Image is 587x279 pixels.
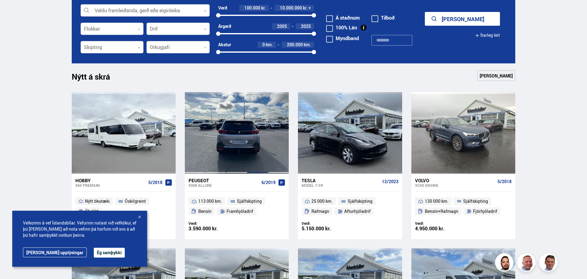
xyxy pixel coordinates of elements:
[326,36,359,41] label: Myndband
[185,174,289,239] a: Peugeot 5008 ALLURE 6/2019 113 000 km. Sjálfskipting Bensín Framhjóladrif Verð: 3.590.000 kr.
[304,42,311,47] span: km.
[372,15,395,20] label: Tilboð
[75,183,146,187] div: 560 PREMIUM
[85,198,110,205] span: Nýtt ökutæki
[287,42,303,47] span: 200.000
[425,12,500,26] button: [PERSON_NAME]
[326,25,357,30] label: 100% Lán
[189,178,259,183] div: Peugeot
[311,198,333,205] span: 25 000 km.
[415,183,495,187] div: XC60 ENGINE
[266,42,273,47] span: km.
[72,174,176,239] a: Hobby 560 PREMIUM 5/2018 Nýtt ökutæki Óskilgreint Óþekkt Verð: 5.190.000 kr.
[261,6,266,10] span: kr.
[348,198,372,205] span: Sjálfskipting
[497,179,512,184] span: 5/2018
[5,2,23,21] button: Open LiveChat chat widget
[237,198,262,205] span: Sjálfskipting
[308,6,311,10] span: +
[326,15,360,20] label: Á staðnum
[125,198,146,205] span: Óskilgreint
[302,183,379,187] div: Model Y SR
[262,42,265,47] span: 0
[227,208,253,215] span: Framhjóladrif
[280,5,302,11] span: 10.000.000
[218,6,227,10] div: Verð
[302,178,379,183] div: Tesla
[23,247,87,257] a: [PERSON_NAME] upplýsingar
[218,24,231,29] div: Árgerð
[496,254,514,273] img: nhp88E3Fdnt1Opn2.png
[425,198,448,205] span: 130 000 km.
[72,72,121,85] h1: Nýtt á skrá
[301,23,311,29] span: 2025
[415,226,463,231] div: 4.950.000 kr.
[189,226,237,231] div: 3.590.000 kr.
[23,220,136,238] span: Velkomin á vef Íslandsbílar. Vefurinn notast við vefkökur, ef þú [PERSON_NAME] að nota vefinn þá ...
[475,28,500,42] button: Ítarleg leit
[415,178,495,183] div: Volvo
[189,221,237,226] div: Verð:
[148,180,162,185] span: 5/2018
[411,174,515,239] a: Volvo XC60 ENGINE 5/2018 130 000 km. Sjálfskipting Bensín+Rafmagn Fjórhjóladrif Verð: 4.950.000 kr.
[244,5,260,11] span: 100.000
[75,178,146,183] div: Hobby
[198,198,222,205] span: 113 000 km.
[261,180,276,185] span: 6/2019
[425,208,458,215] span: Bensín+Rafmagn
[277,23,287,29] span: 2005
[94,248,125,258] button: Ég samþykki
[198,208,212,215] span: Bensín
[85,208,98,215] span: Óþekkt
[189,183,259,187] div: 5008 ALLURE
[415,221,463,226] div: Verð:
[463,198,488,205] span: Sjálfskipting
[302,221,350,226] div: Verð:
[311,208,329,215] span: Rafmagn
[298,174,402,239] a: Tesla Model Y SR 12/2023 25 000 km. Sjálfskipting Rafmagn Afturhjóladrif Verð: 5.150.000 kr.
[218,42,231,47] div: Akstur
[382,179,398,184] span: 12/2023
[302,226,350,231] div: 5.150.000 kr.
[473,208,497,215] span: Fjórhjóladrif
[303,6,307,10] span: kr.
[344,208,371,215] span: Afturhjóladrif
[518,254,536,273] img: siFngHWaQ9KaOqBr.png
[540,254,558,273] img: FbJEzSuNWCJXmdc-.webp
[477,70,515,81] a: [PERSON_NAME]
